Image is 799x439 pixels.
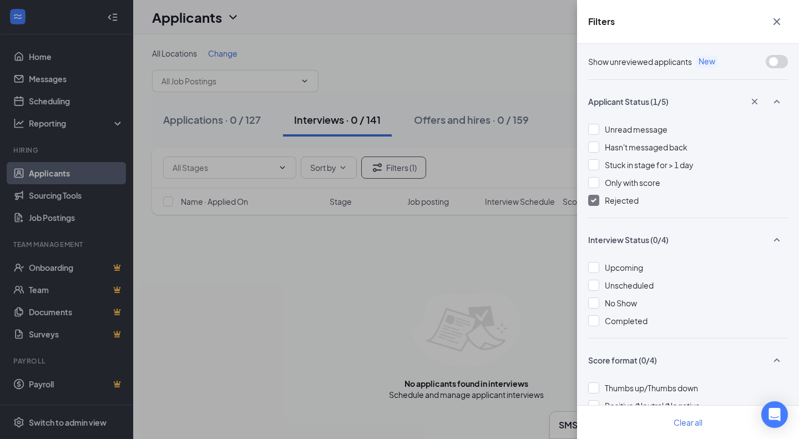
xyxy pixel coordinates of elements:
[770,95,783,108] svg: SmallChevronUp
[761,401,788,428] div: Open Intercom Messenger
[605,178,660,188] span: Only with score
[591,198,596,203] img: checkbox
[770,354,783,367] svg: SmallChevronUp
[588,96,669,107] span: Applicant Status (1/5)
[605,401,700,411] span: Positive/Neutral/Negative
[588,234,669,245] span: Interview Status (0/4)
[605,316,648,326] span: Completed
[770,233,783,246] svg: SmallChevronUp
[766,350,788,371] button: SmallChevronUp
[744,92,766,111] button: Cross
[770,15,783,28] svg: Cross
[605,383,698,393] span: Thumbs up/Thumbs down
[588,16,615,28] h5: Filters
[766,91,788,112] button: SmallChevronUp
[588,355,657,366] span: Score format (0/4)
[696,55,717,68] span: New
[605,195,639,205] span: Rejected
[588,55,692,68] span: Show unreviewed applicants
[660,411,716,433] button: Clear all
[605,280,654,290] span: Unscheduled
[605,124,667,134] span: Unread message
[749,96,760,107] svg: Cross
[766,229,788,250] button: SmallChevronUp
[766,11,788,32] button: Cross
[605,263,643,273] span: Upcoming
[605,298,637,308] span: No Show
[605,160,694,170] span: Stuck in stage for > 1 day
[605,142,687,152] span: Hasn't messaged back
